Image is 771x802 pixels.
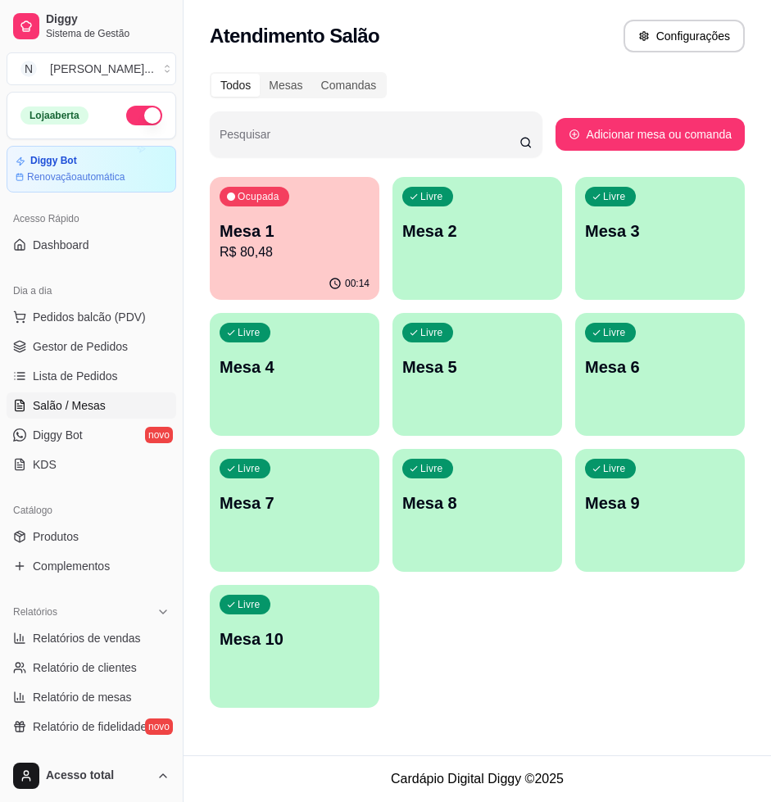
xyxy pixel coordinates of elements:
span: Relatório de fidelidade [33,718,147,735]
span: Complementos [33,558,110,574]
button: LivreMesa 7 [210,449,379,572]
span: Produtos [33,528,79,545]
button: Pedidos balcão (PDV) [7,304,176,330]
p: 00:14 [345,277,370,290]
span: Relatório de clientes [33,659,137,676]
p: Mesa 5 [402,356,552,378]
span: Gestor de Pedidos [33,338,128,355]
span: N [20,61,37,77]
span: Dashboard [33,237,89,253]
p: Livre [420,462,443,475]
button: Select a team [7,52,176,85]
button: LivreMesa 6 [575,313,745,436]
div: Loja aberta [20,106,88,125]
button: LivreMesa 4 [210,313,379,436]
p: Livre [420,326,443,339]
input: Pesquisar [220,133,519,149]
a: Relatórios de vendas [7,625,176,651]
button: OcupadaMesa 1R$ 80,4800:14 [210,177,379,300]
p: Livre [603,190,626,203]
a: Complementos [7,553,176,579]
button: LivreMesa 8 [392,449,562,572]
a: Salão / Mesas [7,392,176,419]
a: Relatório de fidelidadenovo [7,714,176,740]
p: Ocupada [238,190,279,203]
a: Relatório de mesas [7,684,176,710]
div: Todos [211,74,260,97]
div: Acesso Rápido [7,206,176,232]
article: Diggy Bot [30,155,77,167]
span: Diggy Bot [33,427,83,443]
a: Diggy Botnovo [7,422,176,448]
button: LivreMesa 5 [392,313,562,436]
button: Configurações [624,20,745,52]
button: Adicionar mesa ou comanda [556,118,745,151]
span: Relatórios de vendas [33,630,141,646]
span: Relatórios [13,605,57,618]
span: Lista de Pedidos [33,368,118,384]
a: Dashboard [7,232,176,258]
button: LivreMesa 3 [575,177,745,300]
a: Produtos [7,523,176,550]
div: Mesas [260,74,311,97]
a: DiggySistema de Gestão [7,7,176,46]
p: Livre [603,326,626,339]
span: KDS [33,456,57,473]
p: Livre [420,190,443,203]
span: Relatório de mesas [33,689,132,705]
button: LivreMesa 10 [210,585,379,708]
div: Comandas [312,74,386,97]
button: LivreMesa 2 [392,177,562,300]
div: Dia a dia [7,278,176,304]
p: Livre [238,326,261,339]
p: Mesa 6 [585,356,735,378]
p: Livre [238,598,261,611]
p: Livre [603,462,626,475]
div: [PERSON_NAME] ... [50,61,154,77]
a: Relatório de clientes [7,655,176,681]
button: LivreMesa 9 [575,449,745,572]
p: Mesa 2 [402,220,552,242]
p: Mesa 1 [220,220,370,242]
p: Mesa 3 [585,220,735,242]
span: Pedidos balcão (PDV) [33,309,146,325]
footer: Cardápio Digital Diggy © 2025 [184,755,771,802]
p: Mesa 7 [220,492,370,514]
div: Catálogo [7,497,176,523]
a: Lista de Pedidos [7,363,176,389]
span: Diggy [46,12,170,27]
p: Mesa 9 [585,492,735,514]
p: Mesa 4 [220,356,370,378]
p: Mesa 8 [402,492,552,514]
p: Livre [238,462,261,475]
p: Mesa 10 [220,628,370,650]
span: Salão / Mesas [33,397,106,414]
a: Diggy BotRenovaçãoautomática [7,146,176,193]
button: Alterar Status [126,106,162,125]
a: KDS [7,451,176,478]
h2: Atendimento Salão [210,23,379,49]
p: R$ 80,48 [220,242,370,262]
span: Acesso total [46,768,150,783]
button: Acesso total [7,756,176,795]
article: Renovação automática [27,170,125,184]
a: Gestor de Pedidos [7,333,176,360]
span: Sistema de Gestão [46,27,170,40]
